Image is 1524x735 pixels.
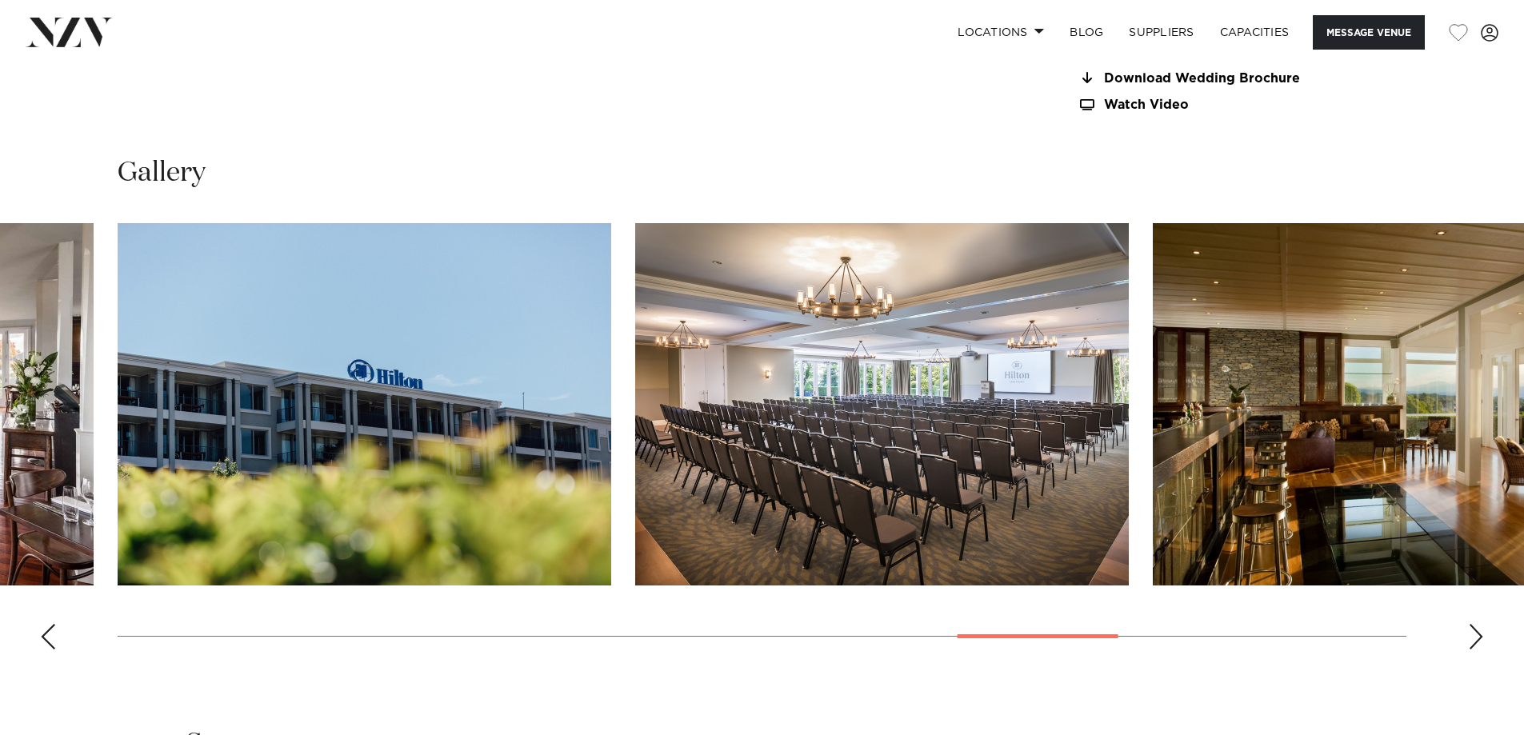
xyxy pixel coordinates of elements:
[118,155,206,191] h2: Gallery
[26,18,113,46] img: nzv-logo.png
[1057,15,1116,50] a: BLOG
[1078,71,1338,86] a: Download Wedding Brochure
[1207,15,1302,50] a: Capacities
[1116,15,1206,50] a: SUPPLIERS
[1313,15,1425,50] button: Message Venue
[945,15,1057,50] a: Locations
[118,223,611,585] swiper-slide: 14 / 20
[1078,98,1338,112] a: Watch Video
[635,223,1129,585] swiper-slide: 15 / 20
